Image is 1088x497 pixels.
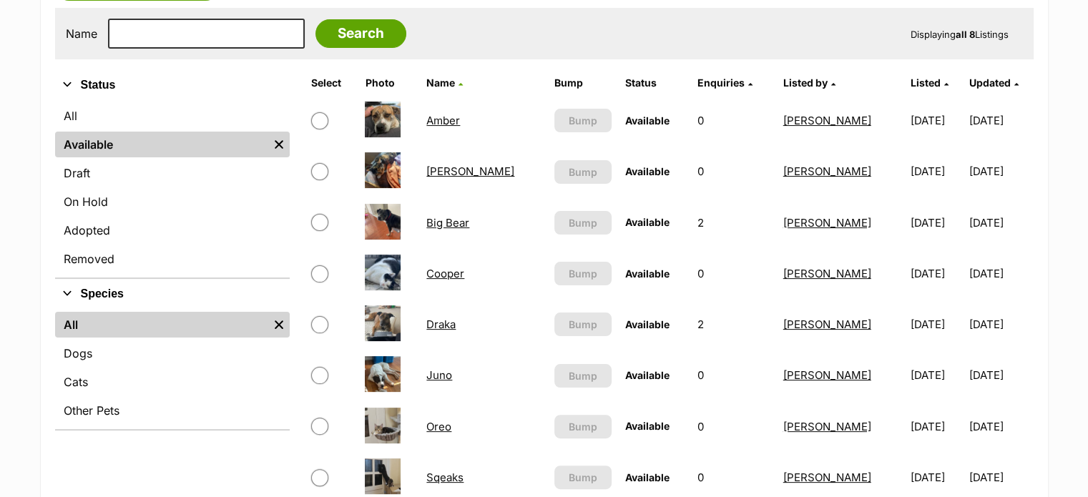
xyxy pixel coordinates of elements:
span: Bump [569,215,597,230]
label: Name [66,27,97,40]
span: translation missing: en.admin.listings.index.attributes.enquiries [697,77,744,89]
td: 0 [691,147,775,196]
a: Adopted [55,217,290,243]
a: [PERSON_NAME] [783,420,871,433]
th: Photo [359,72,419,94]
a: Cats [55,369,290,395]
td: 2 [691,300,775,349]
span: Bump [569,419,597,434]
button: Bump [554,364,612,388]
button: Bump [554,466,612,489]
span: Available [624,267,669,280]
td: 0 [691,249,775,298]
button: Status [55,76,290,94]
td: [DATE] [905,198,968,247]
a: Available [55,132,268,157]
span: Available [624,471,669,483]
a: Updated [969,77,1019,89]
td: [DATE] [905,249,968,298]
span: Listed [911,77,941,89]
span: Available [624,165,669,177]
td: [DATE] [969,249,1032,298]
button: Species [55,285,290,303]
a: Amber [426,114,460,127]
button: Bump [554,160,612,184]
button: Bump [554,211,612,235]
a: Juno [426,368,452,382]
span: Bump [569,113,597,128]
span: Available [624,369,669,381]
a: Enquiries [697,77,752,89]
td: 0 [691,96,775,145]
a: [PERSON_NAME] [783,114,871,127]
a: Dogs [55,340,290,366]
button: Bump [554,262,612,285]
a: Listed by [783,77,835,89]
span: Name [426,77,455,89]
a: [PERSON_NAME] [783,471,871,484]
td: 0 [691,350,775,400]
td: [DATE] [969,198,1032,247]
span: Bump [569,368,597,383]
a: Name [426,77,463,89]
a: Listed [911,77,949,89]
td: [DATE] [969,96,1032,145]
a: Remove filter [268,132,290,157]
div: Species [55,309,290,429]
a: All [55,312,268,338]
td: [DATE] [905,147,968,196]
a: Draka [426,318,456,331]
span: Displaying Listings [911,29,1009,40]
a: All [55,103,290,129]
a: Cooper [426,267,464,280]
td: [DATE] [905,350,968,400]
span: Bump [569,266,597,281]
button: Bump [554,109,612,132]
span: Bump [569,164,597,179]
a: Sqeaks [426,471,464,484]
a: [PERSON_NAME] [783,164,871,178]
th: Status [619,72,690,94]
td: [DATE] [969,402,1032,451]
button: Bump [554,415,612,438]
td: [DATE] [905,300,968,349]
a: Remove filter [268,312,290,338]
span: Available [624,318,669,330]
span: Bump [569,317,597,332]
a: Draft [55,160,290,186]
div: Status [55,100,290,277]
a: Removed [55,246,290,272]
th: Select [305,72,358,94]
td: [DATE] [969,147,1032,196]
td: [DATE] [905,402,968,451]
a: [PERSON_NAME] [783,267,871,280]
button: Bump [554,313,612,336]
a: [PERSON_NAME] [783,216,871,230]
span: Available [624,114,669,127]
td: 0 [691,402,775,451]
td: [DATE] [969,300,1032,349]
span: Listed by [783,77,828,89]
input: Search [315,19,406,48]
span: Bump [569,470,597,485]
td: [DATE] [905,96,968,145]
strong: all 8 [956,29,975,40]
a: Oreo [426,420,451,433]
span: Available [624,420,669,432]
span: Updated [969,77,1011,89]
a: Big Bear [426,216,469,230]
span: Available [624,216,669,228]
td: 2 [691,198,775,247]
a: [PERSON_NAME] [426,164,514,178]
th: Bump [549,72,618,94]
a: Other Pets [55,398,290,423]
td: [DATE] [969,350,1032,400]
a: On Hold [55,189,290,215]
a: [PERSON_NAME] [783,318,871,331]
a: [PERSON_NAME] [783,368,871,382]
